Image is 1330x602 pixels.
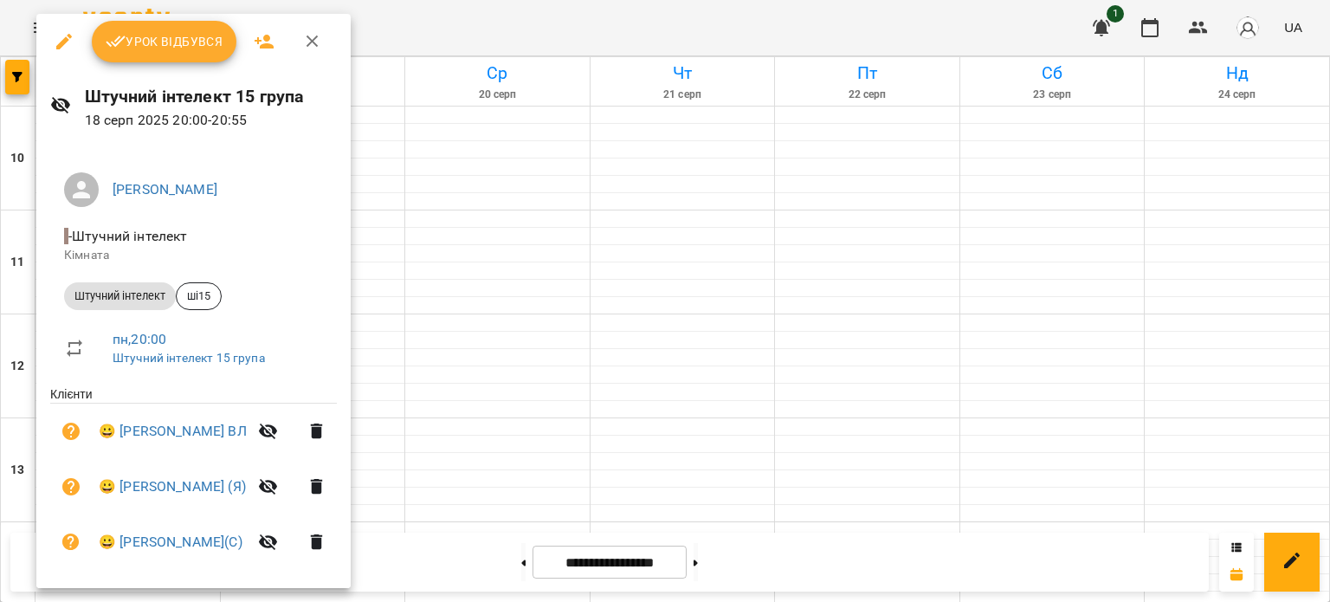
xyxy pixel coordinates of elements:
[99,476,246,497] a: 😀 [PERSON_NAME] (Я)
[64,228,191,244] span: - Штучний інтелект
[113,331,166,347] a: пн , 20:00
[176,282,222,310] div: ші15
[177,288,221,304] span: ші15
[50,411,92,452] button: Візит ще не сплачено. Додати оплату?
[50,466,92,508] button: Візит ще не сплачено. Додати оплату?
[106,31,223,52] span: Урок відбувся
[113,181,217,197] a: [PERSON_NAME]
[92,21,237,62] button: Урок відбувся
[50,521,92,563] button: Візит ще не сплачено. Додати оплату?
[99,532,242,553] a: 😀 [PERSON_NAME](С)
[64,247,323,264] p: Кімната
[85,110,338,131] p: 18 серп 2025 20:00 - 20:55
[113,351,265,365] a: Штучний інтелект 15 група
[99,421,247,442] a: 😀 [PERSON_NAME] ВЛ
[85,83,338,110] h6: Штучний інтелект 15 група
[64,288,176,304] span: Штучний інтелект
